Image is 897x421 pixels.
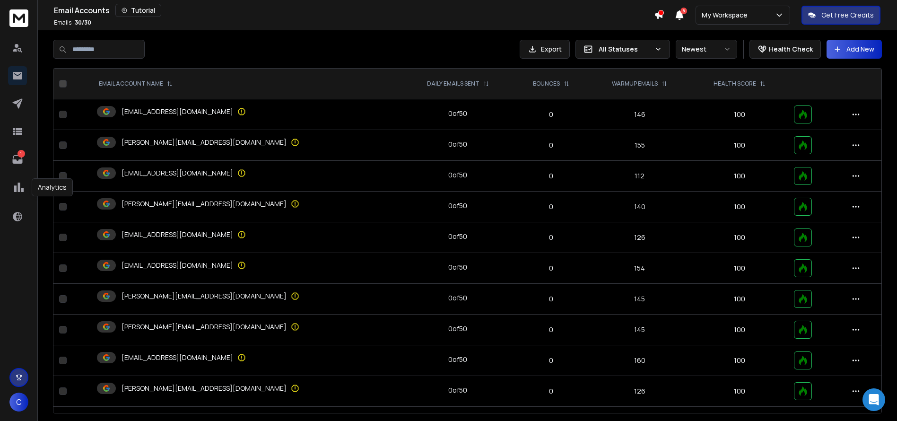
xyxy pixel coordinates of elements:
[691,161,788,192] td: 100
[691,192,788,222] td: 100
[691,315,788,345] td: 100
[448,324,467,333] div: 0 of 50
[589,345,691,376] td: 160
[520,386,583,396] p: 0
[99,80,173,88] div: EMAIL ACCOUNT NAME
[769,44,813,54] p: Health Check
[448,109,467,118] div: 0 of 50
[122,230,233,239] p: [EMAIL_ADDRESS][DOMAIN_NAME]
[589,99,691,130] td: 146
[691,284,788,315] td: 100
[821,10,874,20] p: Get Free Credits
[599,44,651,54] p: All Statuses
[122,168,233,178] p: [EMAIL_ADDRESS][DOMAIN_NAME]
[75,18,91,26] span: 30 / 30
[691,222,788,253] td: 100
[448,386,467,395] div: 0 of 50
[448,355,467,364] div: 0 of 50
[691,253,788,284] td: 100
[448,170,467,180] div: 0 of 50
[8,150,27,169] a: 1
[448,293,467,303] div: 0 of 50
[589,161,691,192] td: 112
[520,202,583,211] p: 0
[9,393,28,412] button: C
[589,253,691,284] td: 154
[680,8,687,14] span: 8
[520,171,583,181] p: 0
[749,40,821,59] button: Health Check
[520,40,570,59] button: Export
[520,233,583,242] p: 0
[122,384,287,393] p: [PERSON_NAME][EMAIL_ADDRESS][DOMAIN_NAME]
[32,178,73,196] div: Analytics
[827,40,882,59] button: Add New
[691,130,788,161] td: 100
[520,294,583,304] p: 0
[122,261,233,270] p: [EMAIL_ADDRESS][DOMAIN_NAME]
[17,150,25,158] p: 1
[520,140,583,150] p: 0
[448,263,467,272] div: 0 of 50
[448,232,467,241] div: 0 of 50
[122,291,287,301] p: [PERSON_NAME][EMAIL_ADDRESS][DOMAIN_NAME]
[122,138,287,147] p: [PERSON_NAME][EMAIL_ADDRESS][DOMAIN_NAME]
[520,110,583,119] p: 0
[862,388,885,411] div: Open Intercom Messenger
[589,222,691,253] td: 126
[691,99,788,130] td: 100
[427,80,479,88] p: DAILY EMAILS SENT
[691,376,788,407] td: 100
[54,4,654,17] div: Email Accounts
[801,6,880,25] button: Get Free Credits
[122,107,233,116] p: [EMAIL_ADDRESS][DOMAIN_NAME]
[612,80,658,88] p: WARMUP EMAILS
[589,315,691,345] td: 145
[54,19,91,26] p: Emails :
[691,345,788,376] td: 100
[122,199,287,209] p: [PERSON_NAME][EMAIL_ADDRESS][DOMAIN_NAME]
[448,140,467,149] div: 0 of 50
[520,263,583,273] p: 0
[448,201,467,210] div: 0 of 50
[702,10,751,20] p: My Workspace
[115,4,161,17] button: Tutorial
[589,376,691,407] td: 126
[676,40,737,59] button: Newest
[122,322,287,332] p: [PERSON_NAME][EMAIL_ADDRESS][DOMAIN_NAME]
[122,353,233,362] p: [EMAIL_ADDRESS][DOMAIN_NAME]
[533,80,560,88] p: BOUNCES
[520,356,583,365] p: 0
[714,80,756,88] p: HEALTH SCORE
[520,325,583,334] p: 0
[589,130,691,161] td: 155
[589,192,691,222] td: 140
[589,284,691,315] td: 145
